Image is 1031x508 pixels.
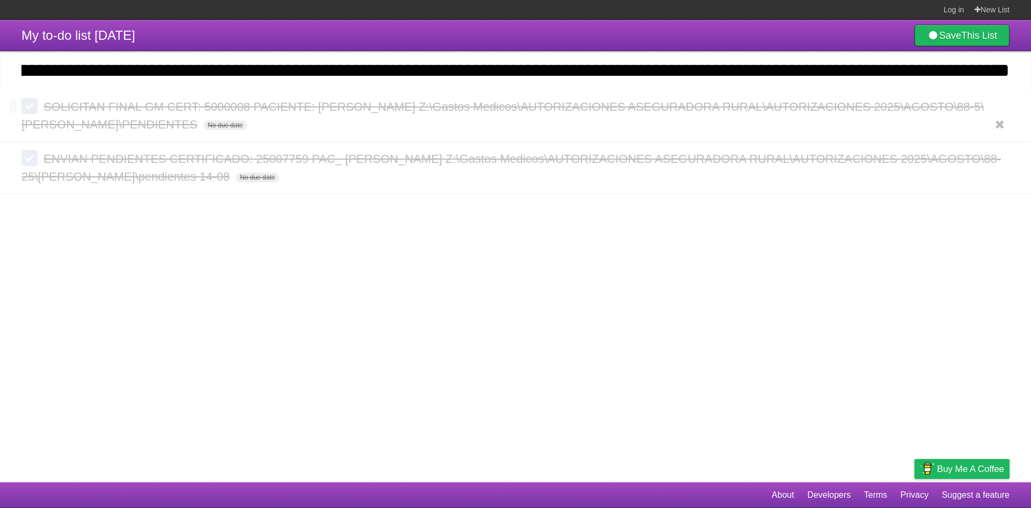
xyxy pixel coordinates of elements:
[901,485,928,505] a: Privacy
[864,485,888,505] a: Terms
[236,173,279,182] span: No due date
[937,460,1004,478] span: Buy me a coffee
[21,100,984,131] span: SOLICITAN FINAL GM CERT: 5000008 PACIENTE: [PERSON_NAME] Z:\Gastos Medicos\AUTORIZACIONES ASEGURA...
[914,25,1010,46] a: SaveThis List
[914,459,1010,479] a: Buy me a coffee
[21,98,38,114] label: Done
[21,150,38,166] label: Done
[204,120,247,130] span: No due date
[920,460,934,478] img: Buy me a coffee
[772,485,794,505] a: About
[807,485,851,505] a: Developers
[21,28,135,42] span: My to-do list [DATE]
[961,30,997,41] b: This List
[942,485,1010,505] a: Suggest a feature
[21,152,1001,183] span: ENVIAN PENDIENTES CERTIFICADO: 25007759 PAC_ [PERSON_NAME] Z:\Gastos Medicos\AUTORIZACIONES ASEGU...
